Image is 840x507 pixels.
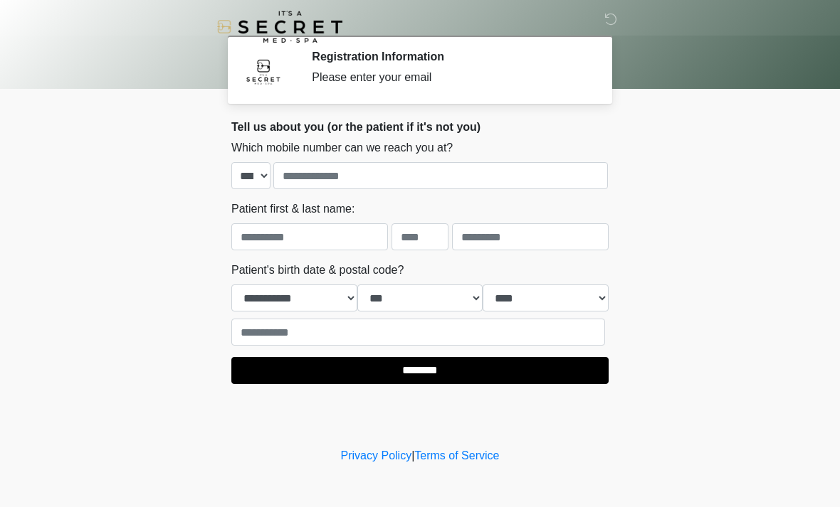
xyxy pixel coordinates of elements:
[231,201,355,218] label: Patient first & last name:
[414,449,499,461] a: Terms of Service
[217,11,342,43] img: It's A Secret Med Spa Logo
[231,120,609,134] h2: Tell us about you (or the patient if it's not you)
[411,449,414,461] a: |
[341,449,412,461] a: Privacy Policy
[231,139,453,156] label: Which mobile number can we reach you at?
[231,262,404,279] label: Patient's birth date & postal code?
[242,50,285,92] img: Agent Avatar
[312,69,587,86] div: Please enter your email
[312,50,587,63] h2: Registration Information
